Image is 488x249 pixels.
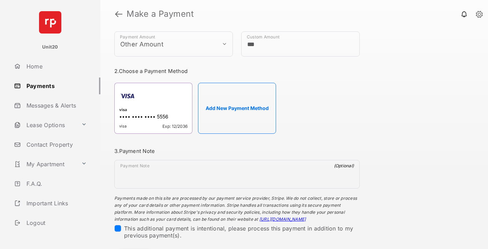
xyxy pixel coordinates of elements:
[124,225,353,239] span: This additional payment is intentional, please process this payment in addition to my previous pa...
[119,113,188,121] div: •••• •••• •••• 5556
[127,10,194,18] strong: Make a Payment
[114,196,357,222] span: Payments made on this site are processed by our payment service provider, Stripe. We do not colle...
[42,44,58,51] p: Unit20
[119,124,127,129] span: visa
[11,117,78,133] a: Lease Options
[11,156,78,173] a: My Apartment
[119,107,188,113] div: visa
[11,78,100,94] a: Payments
[11,58,100,75] a: Home
[11,214,100,231] a: Logout
[259,217,306,222] a: [URL][DOMAIN_NAME]
[11,136,100,153] a: Contact Property
[11,175,100,192] a: F.A.Q.
[198,83,276,134] button: Add New Payment Method
[114,148,360,154] h3: 3. Payment Note
[11,195,90,212] a: Important Links
[162,124,188,129] span: Exp: 12/2036
[114,68,360,74] h3: 2. Choose a Payment Method
[39,11,61,34] img: svg+xml;base64,PHN2ZyB4bWxucz0iaHR0cDovL3d3dy53My5vcmcvMjAwMC9zdmciIHdpZHRoPSI2NCIgaGVpZ2h0PSI2NC...
[11,97,100,114] a: Messages & Alerts
[114,83,192,134] div: visa•••• •••• •••• 5556visaExp: 12/2036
